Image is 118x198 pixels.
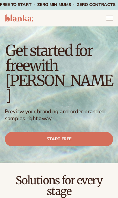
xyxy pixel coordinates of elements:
h1: Get started for free with [PERSON_NAME] [5,43,113,103]
h2: Solutions for every stage [5,175,113,197]
summary: Menu [106,14,113,22]
img: logo [5,14,33,22]
p: Preview your branding and order branded samples right away. [5,108,113,122]
a: Start free [5,132,113,146]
